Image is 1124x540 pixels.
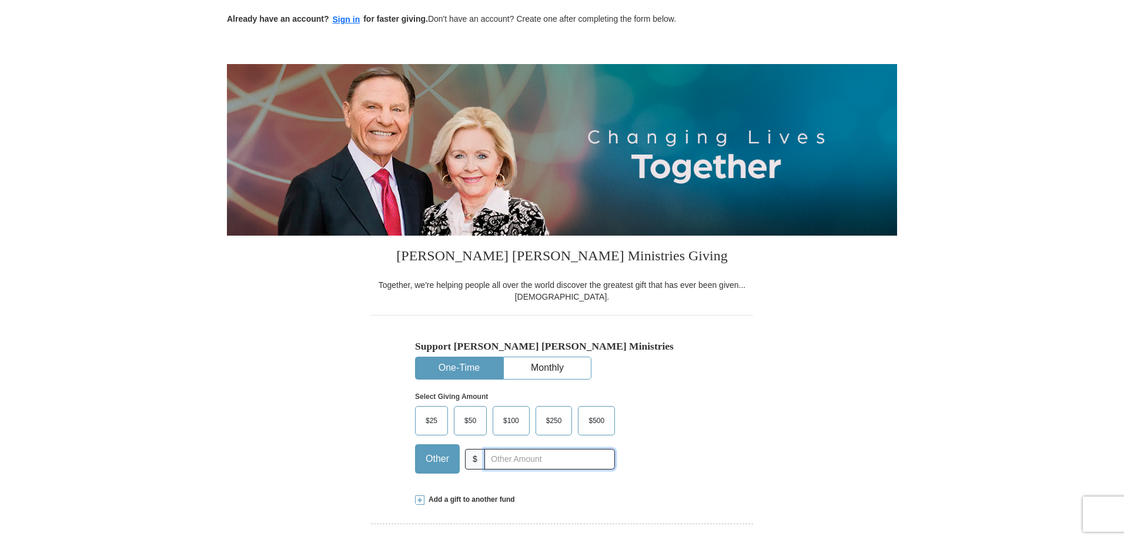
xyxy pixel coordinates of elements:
[465,449,485,469] span: $
[497,412,525,430] span: $100
[227,14,428,24] strong: Already have an account? for faster giving.
[415,340,709,353] h5: Support [PERSON_NAME] [PERSON_NAME] Ministries
[459,412,482,430] span: $50
[484,449,615,469] input: Other Amount
[371,236,753,279] h3: [PERSON_NAME] [PERSON_NAME] Ministries Giving
[540,412,568,430] span: $250
[227,13,897,26] p: Don't have an account? Create one after completing the form below.
[583,412,610,430] span: $500
[504,357,591,379] button: Monthly
[329,13,364,26] button: Sign in
[424,495,515,505] span: Add a gift to another fund
[420,412,443,430] span: $25
[416,357,503,379] button: One-Time
[420,450,455,468] span: Other
[415,393,488,401] strong: Select Giving Amount
[371,279,753,303] div: Together, we're helping people all over the world discover the greatest gift that has ever been g...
